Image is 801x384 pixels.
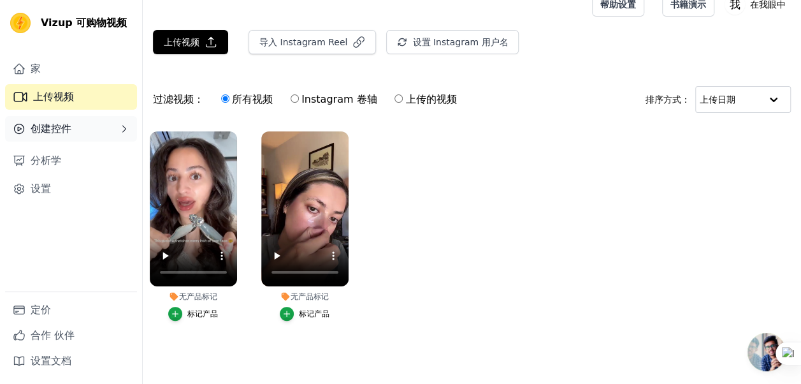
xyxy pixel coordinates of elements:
[280,307,329,321] button: 标记产品
[153,92,204,107] font: 过滤视频：
[164,36,199,48] font: 上传视频
[299,309,329,319] div: 标记产品
[412,36,508,48] font: 设置 Instagram 用户名
[5,116,137,142] button: 创建控件
[5,176,137,202] a: 设置
[10,13,31,33] img: 可视化
[31,153,61,168] font: 分析学
[33,89,74,105] font: 上传视频
[153,30,228,54] button: 上传视频
[747,333,786,371] a: 开放式聊天
[5,323,137,348] a: 合作 伙伴
[5,84,137,110] a: 上传视频
[5,297,137,323] a: 定价
[179,292,217,302] font: 无产品标记
[5,56,137,82] a: 家
[31,353,71,369] font: 设置文档
[5,148,137,174] a: 分析学
[31,302,51,318] font: 定价
[31,328,75,343] font: 合作 伙伴
[301,93,377,105] font: Instagram 卷轴
[259,36,347,48] font: 导入 Instagram Reel
[646,93,690,106] font: 排序方式：
[187,309,218,319] div: 标记产品
[386,30,519,54] button: 设置 Instagram 用户名
[232,93,273,105] font: 所有视频
[168,307,218,321] button: 标记产品
[405,93,456,105] font: 上传的视频
[31,121,71,137] span: 创建控件
[31,181,51,196] font: 设置
[221,94,229,103] input: 所有视频
[291,94,299,103] input: Instagram 卷轴
[291,292,329,302] font: 无产品标记
[394,94,403,103] input: 上传的视频
[41,15,127,31] span: Vizup 可购物视频
[5,348,137,374] a: 设置文档
[31,61,41,77] font: 家
[249,30,376,54] button: 导入 Instagram Reel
